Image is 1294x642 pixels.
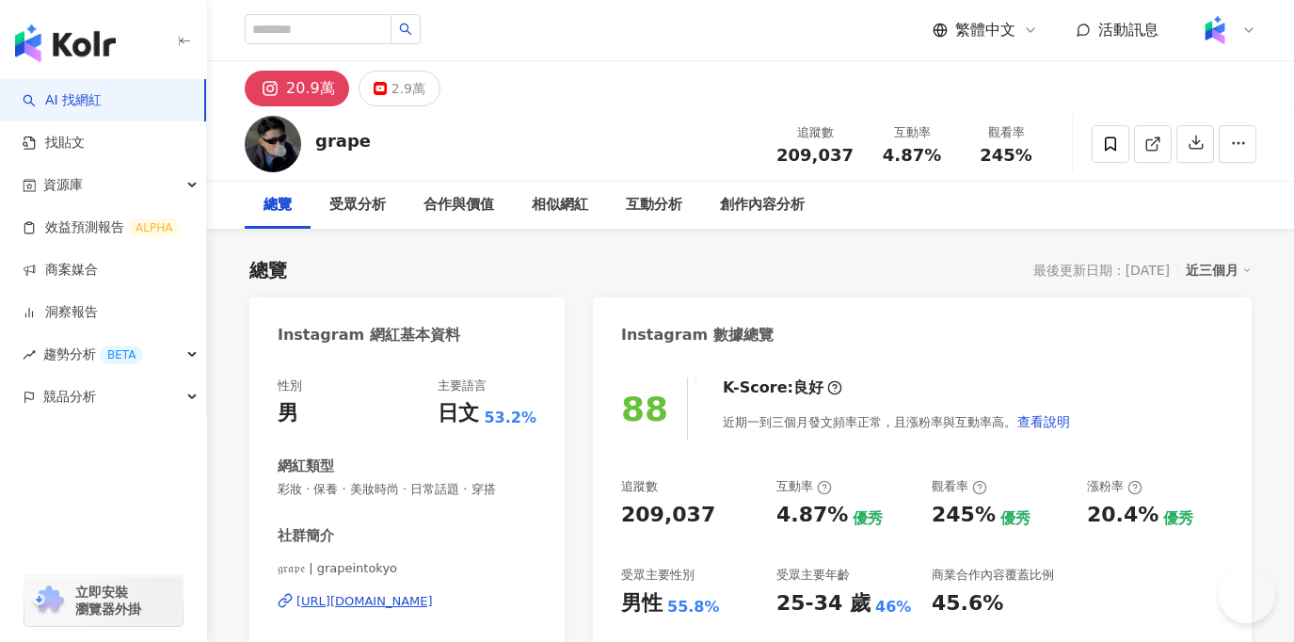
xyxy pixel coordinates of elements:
div: 優秀 [1000,508,1030,529]
div: 受眾分析 [329,194,386,217]
span: 繁體中文 [955,20,1015,40]
div: 男 [278,399,298,428]
div: 55.8% [667,597,720,618]
img: logo [15,24,116,62]
button: 20.9萬 [245,71,349,106]
div: 優秀 [853,508,883,529]
a: chrome extension立即安裝 瀏覽器外掛 [24,575,183,626]
div: K-Score : [723,377,842,398]
a: searchAI 找網紅 [23,91,102,110]
div: 主要語言 [438,377,487,394]
img: KOL Avatar [245,116,301,172]
a: 洞察報告 [23,303,98,322]
span: 趨勢分析 [43,333,143,376]
div: 209,037 [621,501,715,530]
div: 日文 [438,399,479,428]
div: 總覽 [264,194,292,217]
div: BETA [100,345,143,364]
span: 209,037 [776,145,854,165]
div: 互動分析 [626,194,682,217]
div: 追蹤數 [621,478,658,495]
div: 88 [621,390,668,428]
div: 網紅類型 [278,457,334,476]
span: 資源庫 [43,164,83,206]
div: 相似網紅 [532,194,588,217]
button: 查看說明 [1016,403,1071,441]
span: 4.87% [883,146,941,165]
div: 觀看率 [970,123,1042,142]
div: Instagram 數據總覽 [621,325,774,345]
div: 245% [932,501,996,530]
div: 受眾主要年齡 [776,567,850,584]
div: 商業合作內容覆蓋比例 [932,567,1054,584]
div: 男性 [621,589,663,618]
span: 53.2% [484,408,536,428]
div: [URL][DOMAIN_NAME] [296,593,433,610]
span: 活動訊息 [1098,21,1158,39]
div: 受眾主要性別 [621,567,695,584]
a: 商案媒合 [23,261,98,280]
div: 創作內容分析 [720,194,805,217]
div: 20.4% [1087,501,1158,530]
span: 245% [980,146,1032,165]
span: rise [23,348,36,361]
img: Kolr%20app%20icon%20%281%29.png [1197,12,1233,48]
button: 2.9萬 [359,71,440,106]
a: 找貼文 [23,134,85,152]
img: chrome extension [30,586,67,616]
div: Instagram 網紅基本資料 [278,325,460,345]
div: 20.9萬 [286,75,335,102]
div: 漲粉率 [1087,478,1142,495]
div: 近三個月 [1186,258,1252,282]
div: 最後更新日期：[DATE] [1033,263,1170,278]
div: 合作與價值 [423,194,494,217]
span: 𝔤𝔯𝔞𝔭𝔢 | grapeintokyo [278,560,536,577]
div: grape [315,129,371,152]
div: 25-34 歲 [776,589,871,618]
a: [URL][DOMAIN_NAME] [278,593,536,610]
div: 2.9萬 [391,75,425,102]
div: 良好 [793,377,823,398]
div: 性別 [278,377,302,394]
div: 總覽 [249,257,287,283]
div: 4.87% [776,501,848,530]
div: 46% [875,597,911,618]
span: search [399,23,412,36]
div: 45.6% [932,589,1003,618]
div: 追蹤數 [776,123,854,142]
div: 互動率 [876,123,948,142]
span: 彩妝 · 保養 · 美妝時尚 · 日常話題 · 穿搭 [278,481,536,498]
iframe: Help Scout Beacon - Open [1219,567,1275,623]
a: 效益預測報告ALPHA [23,218,180,237]
div: 優秀 [1163,508,1193,529]
span: 立即安裝 瀏覽器外掛 [75,584,141,618]
div: 觀看率 [932,478,987,495]
div: 互動率 [776,478,832,495]
span: 競品分析 [43,376,96,418]
div: 社群簡介 [278,526,334,546]
span: 查看說明 [1017,414,1070,429]
div: 近期一到三個月發文頻率正常，且漲粉率與互動率高。 [723,403,1071,441]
